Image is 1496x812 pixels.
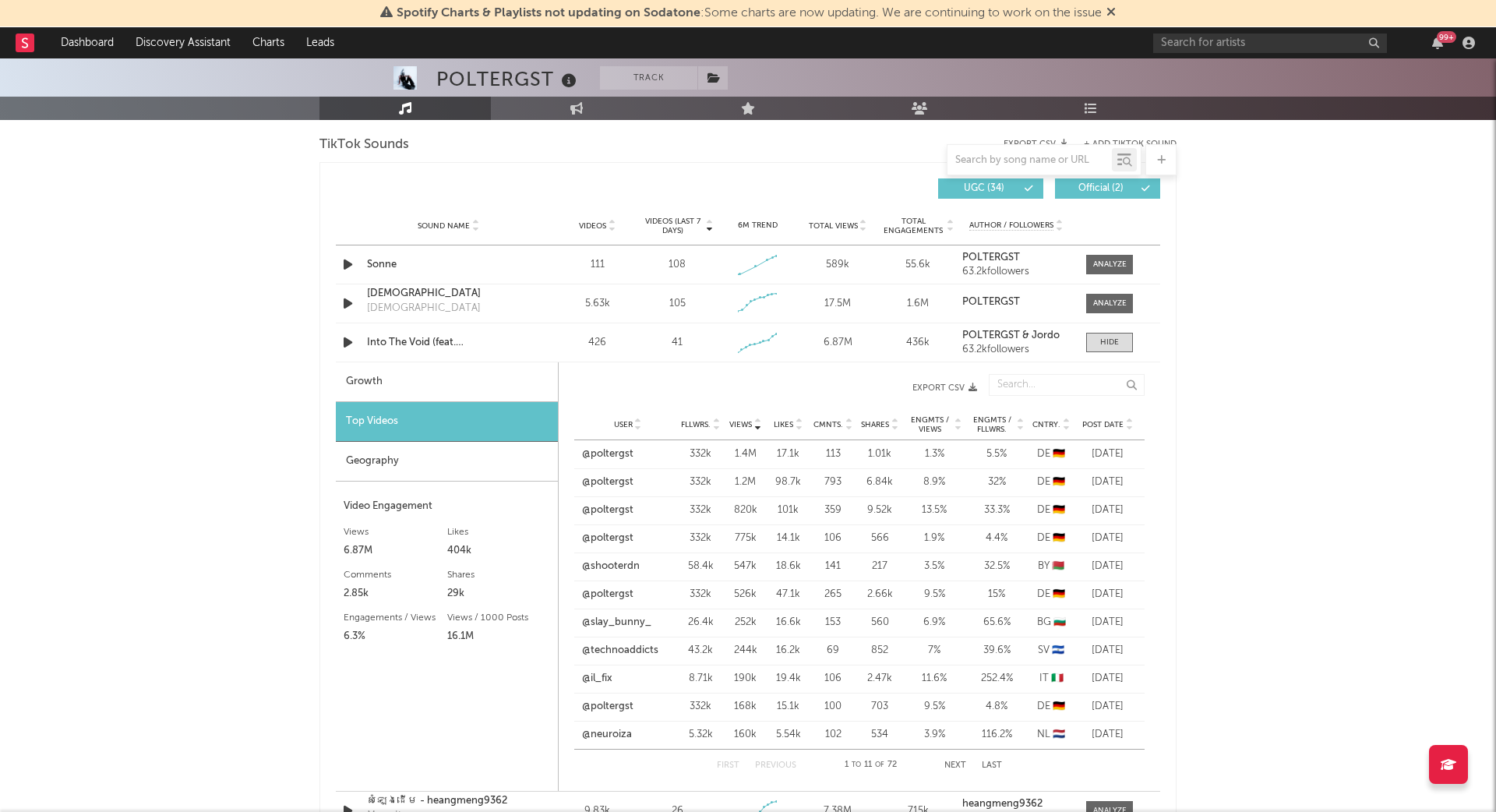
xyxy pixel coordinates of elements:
button: + Add TikTok Sound [1084,140,1177,149]
div: 11.6 % [907,671,961,687]
button: 99+ [1432,37,1443,49]
div: 1.4M [728,447,763,462]
a: @poltergst [582,503,633,518]
div: [DATE] [1078,447,1137,462]
div: 32.5 % [969,559,1024,574]
div: Views / 1000 Posts [447,609,551,627]
span: 🇩🇪 [1053,701,1065,711]
a: Into The Void (feat. [PERSON_NAME]) [367,335,530,351]
div: 566 [860,531,899,546]
div: 2.85k [344,584,447,603]
div: 39.6 % [969,643,1024,658]
div: 1.6M [882,296,954,312]
div: DE [1032,531,1071,546]
div: 26.4k [681,615,720,630]
div: 111 [561,257,633,273]
div: 15.1k [771,699,806,715]
strong: POLTERGST [962,297,1020,307]
div: 43.2k [681,643,720,658]
span: Videos (last 7 days) [641,217,704,235]
div: 793 [813,475,852,490]
div: 4.8 % [969,699,1024,715]
div: 18.6k [771,559,806,574]
div: 265 [813,587,852,602]
div: 14.1k [771,531,806,546]
span: Sound Name [418,221,470,231]
div: 560 [860,615,899,630]
a: @slay_bunny_ [582,615,651,630]
div: 534 [860,727,899,743]
div: DE [1032,699,1071,715]
div: 102 [813,727,852,743]
div: Comments [344,566,447,584]
div: 1.01k [860,447,899,462]
span: Author / Followers [969,221,1053,231]
div: 5.5 % [969,447,1024,462]
div: 332k [681,503,720,518]
button: Official(2) [1055,178,1160,199]
span: TikTok Sounds [319,136,409,154]
div: 17.1k [771,447,806,462]
div: 1.9 % [907,531,961,546]
div: 547k [728,559,763,574]
div: 6.9 % [907,615,961,630]
div: [DEMOGRAPHIC_DATA] [367,301,481,316]
div: 332k [681,699,720,715]
strong: POLTERGST [962,252,1020,263]
div: 8.9 % [907,475,961,490]
div: 1.2M [728,475,763,490]
div: 13.5 % [907,503,961,518]
button: Export CSV [590,383,977,393]
span: 🇧🇬 [1053,617,1066,627]
div: 3.5 % [907,559,961,574]
a: @technoaddicts [582,643,658,658]
span: 🇸🇻 [1052,645,1064,655]
div: SV [1032,643,1071,658]
div: 1.3 % [907,447,961,462]
div: 190k [728,671,763,687]
a: POLTERGST [962,297,1071,308]
a: @il_fix [582,671,612,687]
div: 100 [813,699,852,715]
span: 🇩🇪 [1053,589,1065,599]
div: 6.3% [344,627,447,646]
div: 404k [447,542,551,560]
div: 6.87M [344,542,447,560]
div: 116.2 % [969,727,1024,743]
span: Engmts / Views [907,415,952,434]
button: Last [982,761,1002,770]
span: Dismiss [1106,7,1116,19]
button: Track [600,66,697,90]
span: Spotify Charts & Playlists not updating on Sodatone [397,7,700,19]
div: 63.2k followers [962,344,1071,355]
span: to [852,761,861,768]
a: POLTERGST [962,252,1071,263]
span: Cntry. [1032,420,1060,429]
strong: POLTERGST & Jordo [962,330,1060,341]
span: Fllwrs. [681,420,711,429]
div: 7 % [907,643,961,658]
strong: heangmeng9362 [962,799,1043,809]
button: Export CSV [1004,139,1068,149]
a: Leads [295,27,345,58]
div: 703 [860,699,899,715]
div: DE [1032,587,1071,602]
button: Previous [755,761,796,770]
div: 3.9 % [907,727,961,743]
a: @poltergst [582,531,633,546]
span: Official ( 2 ) [1065,184,1137,193]
div: [DATE] [1078,587,1137,602]
input: Search for artists [1153,34,1387,53]
a: Dashboard [50,27,125,58]
span: 🇩🇪 [1053,505,1065,515]
div: 217 [860,559,899,574]
div: 436k [882,335,954,351]
div: [DATE] [1078,531,1137,546]
div: Views [344,523,447,542]
div: 359 [813,503,852,518]
span: Total Views [809,221,858,231]
div: 55.6k [882,257,954,273]
div: 32 % [969,475,1024,490]
div: 16.6k [771,615,806,630]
